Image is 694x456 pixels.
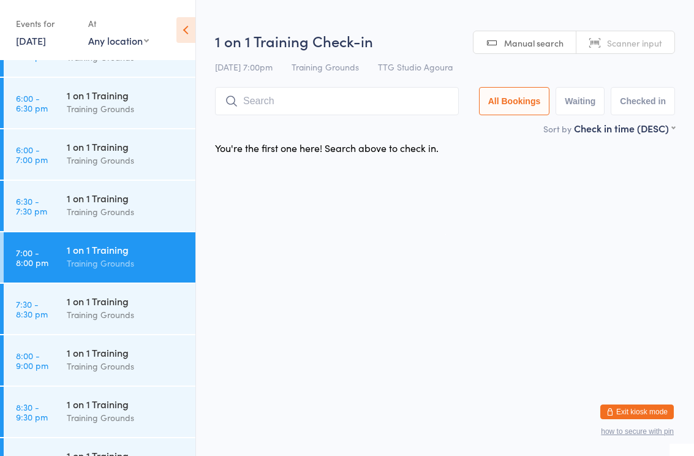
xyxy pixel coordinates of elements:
[16,402,48,422] time: 8:30 - 9:30 pm
[67,88,185,102] div: 1 on 1 Training
[4,129,195,180] a: 6:00 -7:00 pm1 on 1 TrainingTraining Grounds
[88,13,149,34] div: At
[4,181,195,231] a: 6:30 -7:30 pm1 on 1 TrainingTraining Grounds
[16,145,48,164] time: 6:00 - 7:00 pm
[215,87,459,115] input: Search
[4,78,195,128] a: 6:00 -6:30 pm1 on 1 TrainingTraining Grounds
[16,351,48,370] time: 8:00 - 9:00 pm
[67,140,185,153] div: 1 on 1 Training
[16,299,48,319] time: 7:30 - 8:30 pm
[67,397,185,411] div: 1 on 1 Training
[574,121,675,135] div: Check in time (DESC)
[16,42,48,61] time: 5:30 - 6:30 pm
[67,308,185,322] div: Training Grounds
[88,34,149,47] div: Any location
[67,153,185,167] div: Training Grounds
[67,346,185,359] div: 1 on 1 Training
[543,123,571,135] label: Sort by
[67,191,185,205] div: 1 on 1 Training
[292,61,359,73] span: Training Grounds
[16,196,47,216] time: 6:30 - 7:30 pm
[479,87,550,115] button: All Bookings
[611,87,675,115] button: Checked in
[67,411,185,425] div: Training Grounds
[67,243,185,256] div: 1 on 1 Training
[504,37,564,49] span: Manual search
[67,102,185,116] div: Training Grounds
[67,205,185,219] div: Training Grounds
[16,34,46,47] a: [DATE]
[4,232,195,283] a: 7:00 -8:00 pm1 on 1 TrainingTraining Grounds
[67,294,185,308] div: 1 on 1 Training
[215,61,273,73] span: [DATE] 7:00pm
[4,284,195,334] a: 7:30 -8:30 pm1 on 1 TrainingTraining Grounds
[4,387,195,437] a: 8:30 -9:30 pm1 on 1 TrainingTraining Grounds
[16,13,76,34] div: Events for
[215,141,439,154] div: You're the first one here! Search above to check in.
[600,405,674,419] button: Exit kiosk mode
[16,248,48,267] time: 7:00 - 8:00 pm
[215,31,675,51] h2: 1 on 1 Training Check-in
[4,335,195,386] a: 8:00 -9:00 pm1 on 1 TrainingTraining Grounds
[16,93,48,113] time: 6:00 - 6:30 pm
[67,256,185,270] div: Training Grounds
[378,61,453,73] span: TTG Studio Agoura
[67,359,185,373] div: Training Grounds
[601,427,674,436] button: how to secure with pin
[556,87,605,115] button: Waiting
[607,37,662,49] span: Scanner input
